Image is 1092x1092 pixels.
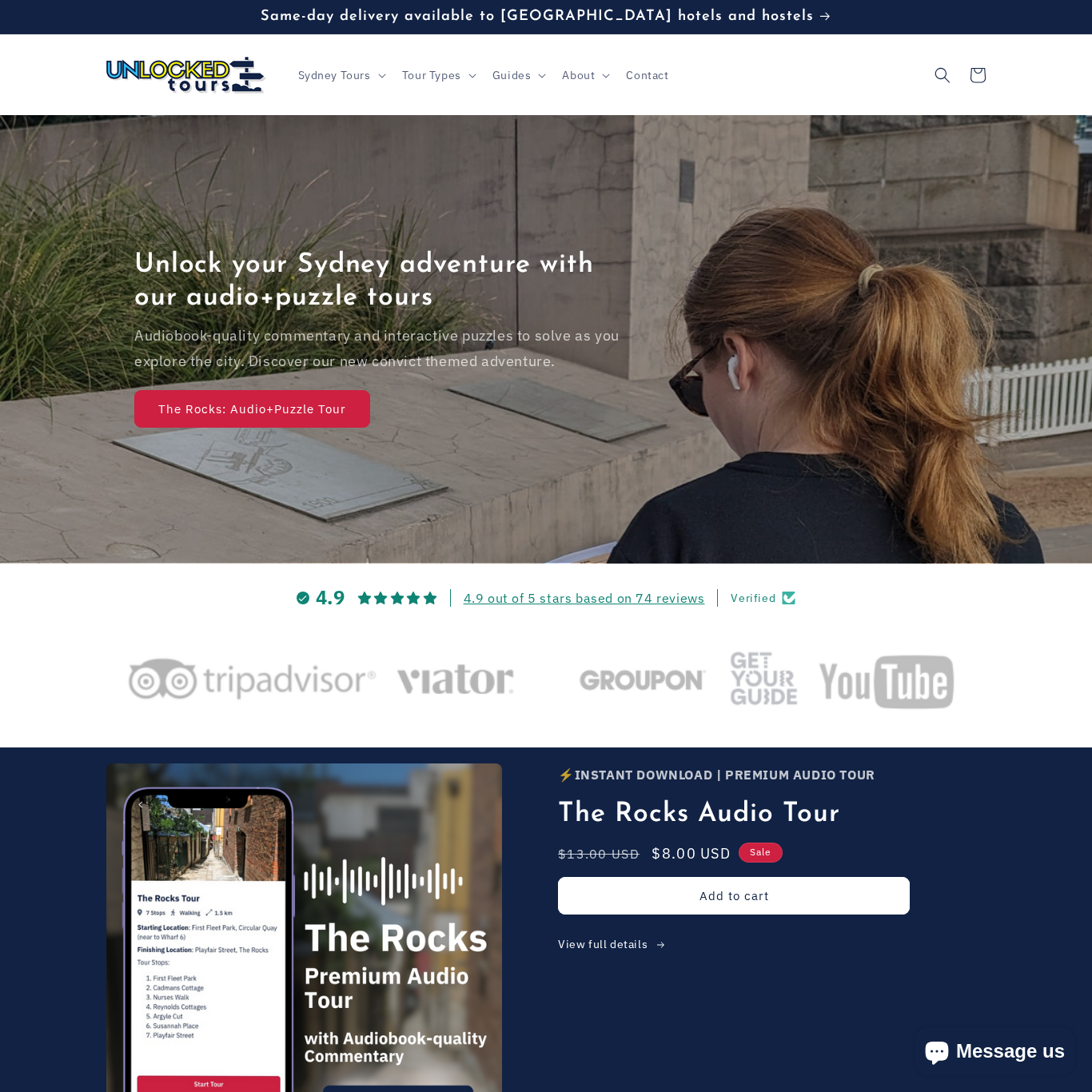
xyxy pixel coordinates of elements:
[558,763,930,787] p: ⚡
[925,58,960,93] summary: Search
[558,935,930,955] a: View full details
[558,844,640,863] s: $13.00 USD
[134,323,622,375] p: Audiobook-quality commentary and interactive puzzles to solve as you explore the city. Discover o...
[101,50,273,99] a: Unlocked Tours
[626,68,668,82] span: Contact
[911,1027,1079,1079] inbox-online-store-chat: Shopify online store chat
[725,767,875,783] strong: PREMIUM AUDIO TOUR
[558,799,930,831] h2: The Rocks Audio Tour
[289,58,393,92] summary: Sydney Tours
[616,58,678,92] a: Contact
[558,877,910,915] button: Add to cart
[402,68,461,82] span: Tour Types
[134,249,622,315] h2: Unlock your Sydney adventure with our audio+puzzle tours
[575,767,722,783] strong: INSTANT DOWNLOAD |
[393,58,483,92] summary: Tour Types
[739,843,783,863] span: Sale
[562,68,595,82] span: About
[134,391,370,428] a: The Rocks: Audio+Puzzle Tour
[483,58,553,92] summary: Guides
[106,57,266,94] img: Unlocked Tours
[298,68,371,82] span: Sydney Tours
[652,843,731,864] span: $8.00 USD
[261,9,814,24] span: Same-day delivery available to [GEOGRAPHIC_DATA] hotels and hostels
[552,58,616,92] summary: About
[106,585,986,611] a: 4.9 4.9 out of 5 stars based on 74 reviewsVerified
[464,590,705,606] a: 4.9 out of 5 stars based on 74 reviews
[492,68,532,82] span: Guides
